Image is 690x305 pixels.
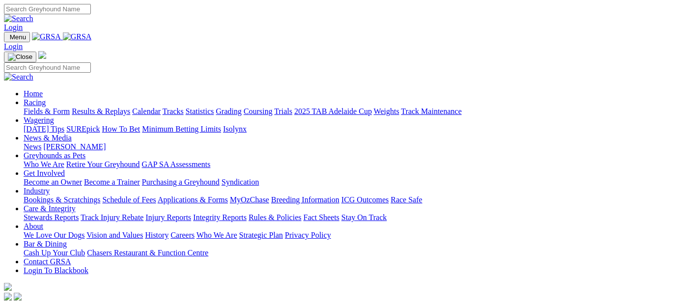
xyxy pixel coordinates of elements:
[4,62,91,73] input: Search
[294,107,372,115] a: 2025 TAB Adelaide Cup
[84,178,140,186] a: Become a Trainer
[24,195,100,204] a: Bookings & Scratchings
[24,107,70,115] a: Fields & Form
[4,293,12,301] img: facebook.svg
[66,160,140,168] a: Retire Your Greyhound
[4,4,91,14] input: Search
[374,107,399,115] a: Weights
[193,213,247,222] a: Integrity Reports
[24,178,686,187] div: Get Involved
[24,160,686,169] div: Greyhounds as Pets
[142,125,221,133] a: Minimum Betting Limits
[24,89,43,98] a: Home
[304,213,339,222] a: Fact Sheets
[24,213,686,222] div: Care & Integrity
[24,98,46,107] a: Racing
[24,142,686,151] div: News & Media
[24,249,85,257] a: Cash Up Your Club
[341,195,388,204] a: ICG Outcomes
[24,169,65,177] a: Get Involved
[102,125,140,133] a: How To Bet
[24,142,41,151] a: News
[4,23,23,31] a: Login
[86,231,143,239] a: Vision and Values
[24,195,686,204] div: Industry
[274,107,292,115] a: Trials
[24,222,43,230] a: About
[4,73,33,82] img: Search
[66,125,100,133] a: SUREpick
[87,249,208,257] a: Chasers Restaurant & Function Centre
[221,178,259,186] a: Syndication
[102,195,156,204] a: Schedule of Fees
[132,107,161,115] a: Calendar
[24,134,72,142] a: News & Media
[72,107,130,115] a: Results & Replays
[24,266,88,275] a: Login To Blackbook
[239,231,283,239] a: Strategic Plan
[4,42,23,51] a: Login
[38,51,46,59] img: logo-grsa-white.png
[10,33,26,41] span: Menu
[24,116,54,124] a: Wagering
[248,213,302,222] a: Rules & Policies
[24,231,686,240] div: About
[63,32,92,41] img: GRSA
[81,213,143,222] a: Track Injury Rebate
[401,107,462,115] a: Track Maintenance
[24,240,67,248] a: Bar & Dining
[24,213,79,222] a: Stewards Reports
[24,249,686,257] div: Bar & Dining
[145,213,191,222] a: Injury Reports
[4,283,12,291] img: logo-grsa-white.png
[341,213,386,222] a: Stay On Track
[158,195,228,204] a: Applications & Forms
[230,195,269,204] a: MyOzChase
[216,107,242,115] a: Grading
[142,160,211,168] a: GAP SA Assessments
[24,125,686,134] div: Wagering
[244,107,273,115] a: Coursing
[4,52,36,62] button: Toggle navigation
[24,160,64,168] a: Who We Are
[24,231,84,239] a: We Love Our Dogs
[14,293,22,301] img: twitter.svg
[170,231,194,239] a: Careers
[24,151,85,160] a: Greyhounds as Pets
[196,231,237,239] a: Who We Are
[223,125,247,133] a: Isolynx
[271,195,339,204] a: Breeding Information
[24,257,71,266] a: Contact GRSA
[24,107,686,116] div: Racing
[390,195,422,204] a: Race Safe
[285,231,331,239] a: Privacy Policy
[142,178,220,186] a: Purchasing a Greyhound
[8,53,32,61] img: Close
[24,187,50,195] a: Industry
[24,204,76,213] a: Care & Integrity
[4,14,33,23] img: Search
[163,107,184,115] a: Tracks
[43,142,106,151] a: [PERSON_NAME]
[4,32,30,42] button: Toggle navigation
[24,178,82,186] a: Become an Owner
[186,107,214,115] a: Statistics
[24,125,64,133] a: [DATE] Tips
[145,231,168,239] a: History
[32,32,61,41] img: GRSA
